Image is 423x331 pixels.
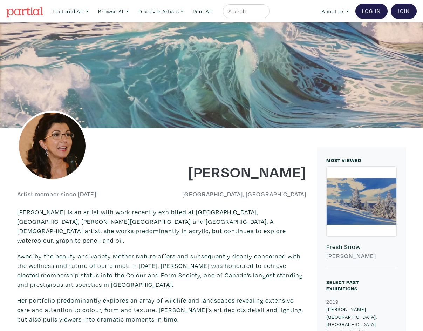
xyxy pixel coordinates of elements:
[190,4,217,19] a: Rent Art
[95,4,132,19] a: Browse All
[326,157,361,163] small: MOST VIEWED
[326,298,339,305] small: 2019
[167,190,306,198] h6: [GEOGRAPHIC_DATA], [GEOGRAPHIC_DATA]
[391,4,417,19] a: Join
[49,4,92,19] a: Featured Art
[326,279,359,292] small: Select Past Exhibitions
[228,7,263,16] input: Search
[17,111,87,181] img: phpThumb.php
[17,207,306,245] p: [PERSON_NAME] is an artist with work recently exhibited at [GEOGRAPHIC_DATA], [GEOGRAPHIC_DATA], ...
[167,162,306,181] h1: [PERSON_NAME]
[135,4,186,19] a: Discover Artists
[17,296,306,324] p: Her portfolio predominantly explores an array of wildlife and landscapes revealing extensive care...
[326,252,397,260] h6: [PERSON_NAME]
[326,243,397,251] h6: Fresh Snow
[326,166,397,270] a: Fresh Snow [PERSON_NAME]
[17,190,96,198] h6: Artist member since [DATE]
[355,4,388,19] a: Log In
[319,4,352,19] a: About Us
[17,251,306,289] p: Awed by the beauty and variety Mother Nature offers and subsequently deeply concerned with the we...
